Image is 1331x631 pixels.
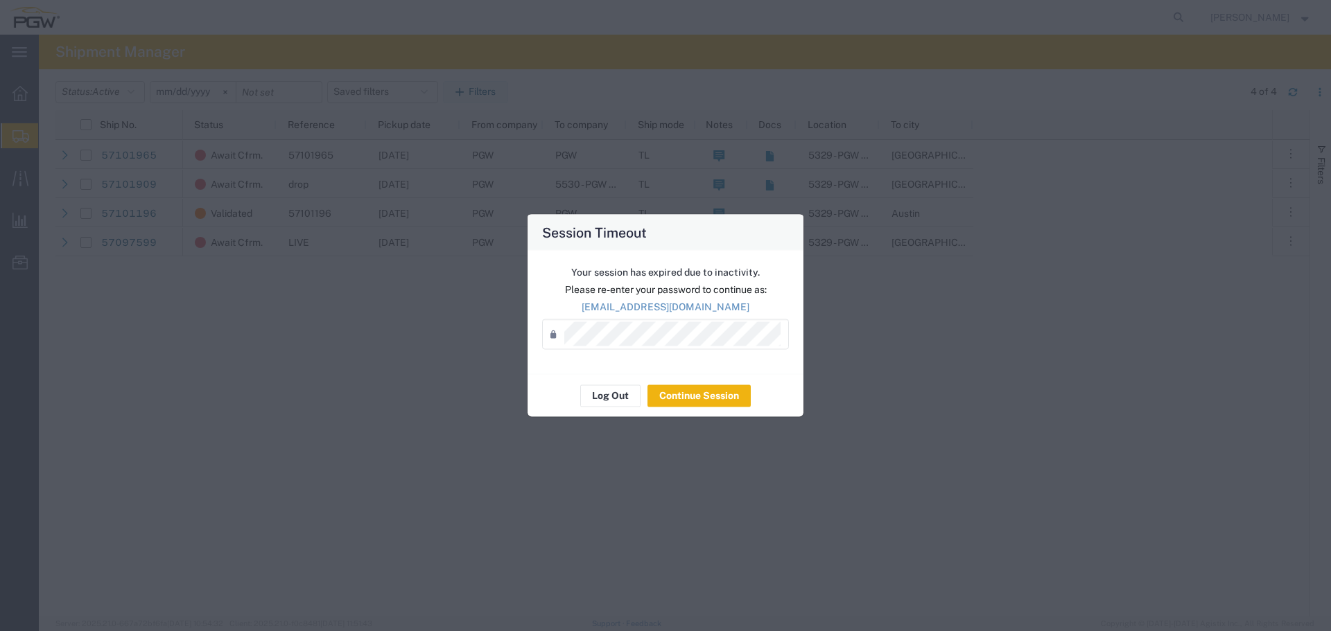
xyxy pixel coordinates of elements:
[542,222,647,242] h4: Session Timeout
[580,384,641,407] button: Log Out
[542,282,789,296] p: Please re-enter your password to continue as:
[542,265,789,279] p: Your session has expired due to inactivity.
[647,384,751,407] button: Continue Session
[542,299,789,314] p: [EMAIL_ADDRESS][DOMAIN_NAME]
